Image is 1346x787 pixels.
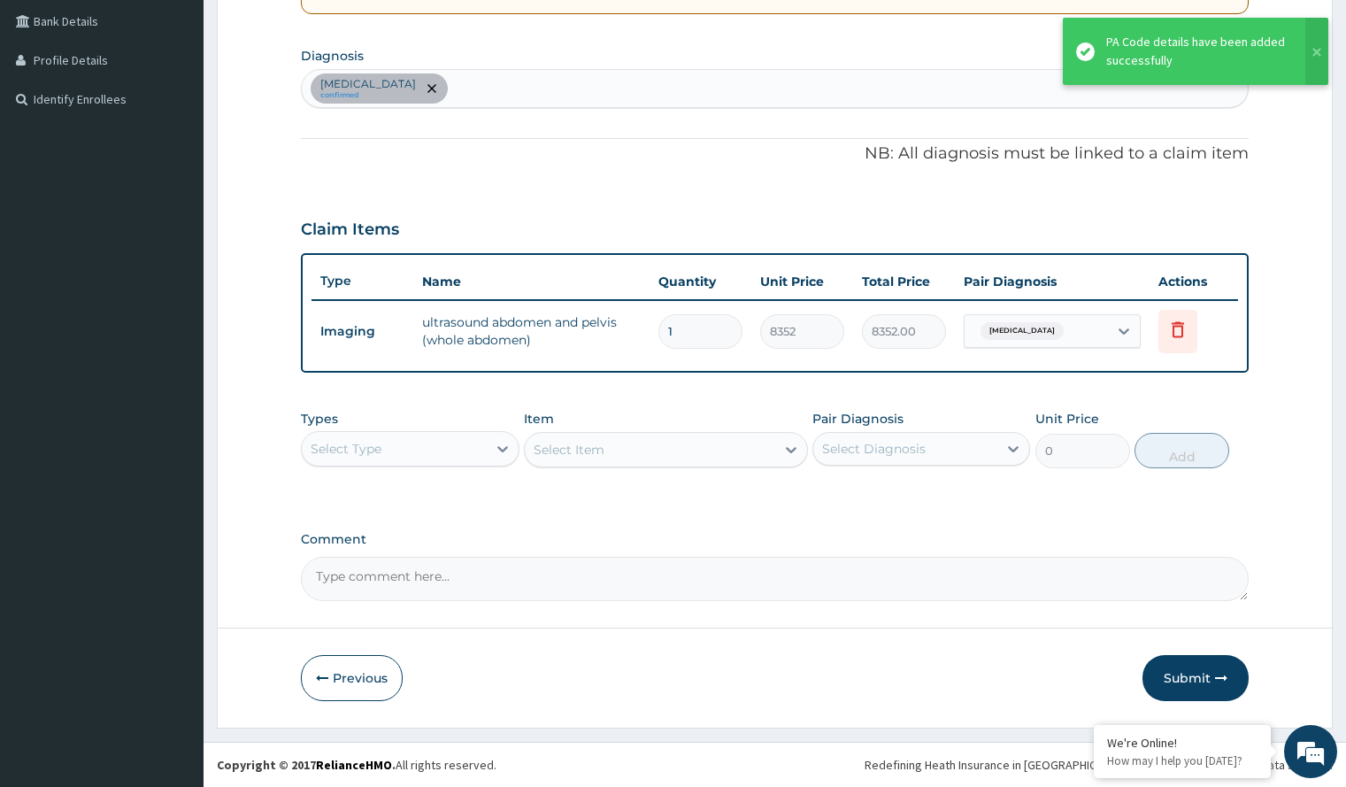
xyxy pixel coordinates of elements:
label: Types [301,412,338,427]
button: Submit [1142,655,1249,701]
div: Chat with us now [92,99,297,122]
p: [MEDICAL_DATA] [320,77,416,91]
label: Comment [301,532,1248,547]
button: Previous [301,655,403,701]
div: Redefining Heath Insurance in [GEOGRAPHIC_DATA] using Telemedicine and Data Science! [865,756,1333,774]
th: Pair Diagnosis [955,264,1150,299]
span: remove selection option [424,81,440,96]
div: We're Online! [1107,735,1258,751]
label: Diagnosis [301,47,364,65]
footer: All rights reserved. [204,742,1346,787]
div: PA Code details have been added successfully [1106,33,1288,70]
h3: Claim Items [301,220,399,240]
p: NB: All diagnosis must be linked to a claim item [301,143,1248,166]
th: Total Price [853,264,955,299]
label: Item [524,410,554,428]
th: Unit Price [751,264,853,299]
p: How may I help you today? [1107,753,1258,768]
th: Quantity [650,264,751,299]
span: [MEDICAL_DATA] [981,322,1064,340]
div: Select Diagnosis [822,440,926,458]
strong: Copyright © 2017 . [217,757,396,773]
td: Imaging [312,315,413,348]
span: We're online! [103,223,244,402]
small: confirmed [320,91,416,100]
div: Minimize live chat window [290,9,333,51]
td: ultrasound abdomen and pelvis (whole abdomen) [413,305,649,358]
label: Pair Diagnosis [812,410,904,428]
th: Actions [1150,264,1238,299]
label: Unit Price [1035,410,1099,428]
a: RelianceHMO [316,757,392,773]
div: Select Type [311,440,381,458]
textarea: Type your message and hit 'Enter' [9,483,337,545]
button: Add [1134,433,1229,468]
img: d_794563401_company_1708531726252_794563401 [33,89,72,133]
th: Type [312,265,413,297]
th: Name [413,264,649,299]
